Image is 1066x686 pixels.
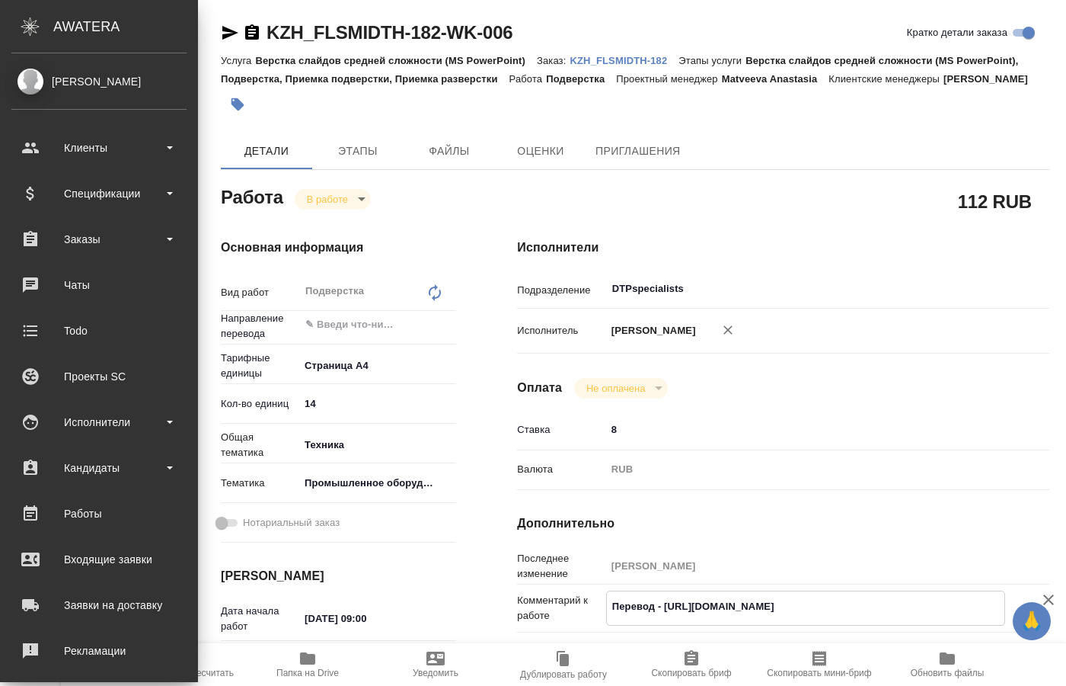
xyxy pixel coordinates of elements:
[606,323,696,338] p: [PERSON_NAME]
[517,462,605,477] p: Валюта
[678,55,745,66] p: Этапы услуги
[221,351,299,381] p: Тарифные единицы
[221,476,299,491] p: Тематика
[520,669,607,680] span: Дублировать работу
[722,73,829,85] p: Matveeva Anastasia
[911,668,985,678] span: Обновить файлы
[321,142,394,161] span: Этапы
[883,643,1011,686] button: Обновить файлы
[11,365,187,388] div: Проекты SC
[266,22,512,43] a: KZH_FLSMIDTH-182-WK-006
[711,313,745,347] button: Удалить исполнителя
[244,643,372,686] button: Папка на Drive
[767,668,871,678] span: Скопировать мини-бриф
[4,540,194,579] a: Входящие заявки
[4,586,194,624] a: Заявки на доставку
[11,136,187,159] div: Клиенты
[517,422,605,438] p: Ставка
[517,379,562,397] h4: Оплата
[517,323,605,338] p: Исполнитель
[221,396,299,412] p: Кол-во единиц
[616,73,721,85] p: Проектный менеджер
[299,353,456,379] div: Страница А4
[606,418,1005,441] input: ✎ Введи что-нибудь
[372,643,499,686] button: Уведомить
[221,55,255,66] p: Услуга
[517,514,1049,533] h4: Дополнительно
[11,548,187,571] div: Входящие заявки
[11,411,187,434] div: Исполнители
[221,239,456,257] h4: Основная информация
[627,643,755,686] button: Скопировать бриф
[4,312,194,350] a: Todo
[606,555,1005,577] input: Пустое поле
[11,73,187,90] div: [PERSON_NAME]
[243,24,261,42] button: Скопировать ссылку
[304,316,401,334] input: ✎ Введи что-нибудь
[299,607,432,630] input: ✎ Введи что-нибудь
[4,357,194,396] a: Проекты SC
[221,311,299,341] p: Направление перевода
[255,55,537,66] p: Верстка слайдов средней сложности (MS PowerPoint)
[4,266,194,304] a: Чаты
[595,142,681,161] span: Приглашения
[11,640,187,662] div: Рекламации
[221,88,254,121] button: Добавить тэг
[517,593,605,623] p: Комментарий к работе
[574,378,668,399] div: В работе
[537,55,570,66] p: Заказ:
[11,319,187,342] div: Todo
[230,142,303,161] span: Детали
[11,594,187,617] div: Заявки на доставку
[517,283,605,298] p: Подразделение
[53,11,198,42] div: AWATERA
[997,287,1000,290] button: Open
[221,567,456,585] h4: [PERSON_NAME]
[221,430,299,460] p: Общая тематика
[570,53,678,66] a: KZH_FLSMIDTH-182
[11,274,187,297] div: Чаты
[302,193,353,206] button: В работе
[11,182,187,205] div: Спецификации
[221,285,299,300] p: Вид работ
[943,73,1039,85] p: [PERSON_NAME]
[413,142,486,161] span: Файлы
[11,502,187,525] div: Работы
[504,142,577,161] span: Оценки
[606,457,1005,482] div: RUB
[517,239,1049,257] h4: Исполнители
[651,668,731,678] span: Скопировать бриф
[958,188,1032,214] h2: 112 RUB
[828,73,943,85] p: Клиентские менеджеры
[11,457,187,479] div: Кандидаты
[448,323,451,326] button: Open
[509,73,547,85] p: Работа
[243,515,340,531] span: Нотариальный заказ
[295,189,371,210] div: В работе
[299,432,456,458] div: Техника
[755,643,883,686] button: Скопировать мини-бриф
[582,382,649,395] button: Не оплачена
[499,643,627,686] button: Дублировать работу
[299,393,456,415] input: ✎ Введи что-нибудь
[276,668,339,678] span: Папка на Drive
[11,228,187,251] div: Заказы
[4,632,194,670] a: Рекламации
[907,25,1007,40] span: Кратко детали заказа
[1013,602,1051,640] button: 🙏
[517,551,605,582] p: Последнее изменение
[607,594,1004,620] textarea: Перевод - [URL][DOMAIN_NAME]
[221,182,283,210] h2: Работа
[546,73,616,85] p: Подверстка
[221,604,299,634] p: Дата начала работ
[299,470,456,496] div: Промышленное оборудование
[4,495,194,533] a: Работы
[1019,605,1045,637] span: 🙏
[570,55,678,66] p: KZH_FLSMIDTH-182
[221,24,239,42] button: Скопировать ссылку для ЯМессенджера
[413,668,458,678] span: Уведомить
